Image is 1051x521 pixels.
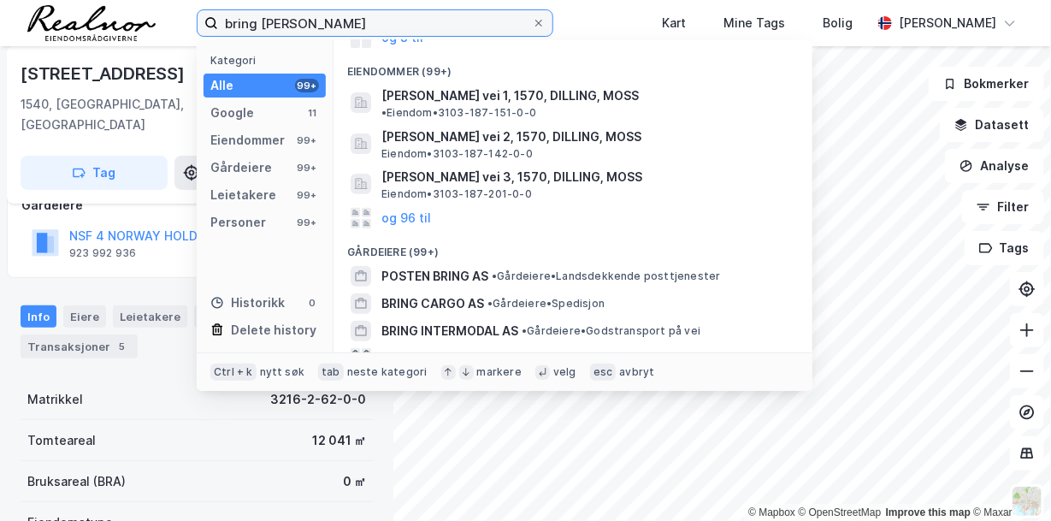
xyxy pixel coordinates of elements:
[270,389,366,410] div: 3216-2-62-0-0
[381,106,387,119] span: •
[295,161,319,175] div: 99+
[553,365,576,379] div: velg
[381,321,518,341] span: BRING INTERMODAL AS
[381,293,484,314] span: BRING CARGO AS
[381,147,533,161] span: Eiendom • 3103-187-142-0-0
[194,305,258,328] div: Datasett
[929,67,1044,101] button: Bokmerker
[69,246,136,260] div: 923 992 936
[965,439,1051,521] iframe: Chat Widget
[381,167,792,187] span: [PERSON_NAME] vei 3, 1570, DILLING, MOSS
[940,108,1044,142] button: Datasett
[21,305,56,328] div: Info
[347,365,428,379] div: neste kategori
[231,320,316,340] div: Delete history
[210,157,272,178] div: Gårdeiere
[305,106,319,120] div: 11
[965,231,1044,265] button: Tags
[295,133,319,147] div: 99+
[965,439,1051,521] div: Kontrollprogram for chat
[318,364,344,381] div: tab
[334,232,812,263] div: Gårdeiere (99+)
[63,305,106,328] div: Eiere
[305,296,319,310] div: 0
[381,187,532,201] span: Eiendom • 3103-187-201-0-0
[210,293,285,313] div: Historikk
[619,365,654,379] div: avbryt
[27,471,126,492] div: Bruksareal (BRA)
[823,13,853,33] div: Bolig
[590,364,617,381] div: esc
[945,149,1044,183] button: Analyse
[295,216,319,229] div: 99+
[886,506,971,518] a: Improve this map
[381,127,792,147] span: [PERSON_NAME] vei 2, 1570, DILLING, MOSS
[21,195,372,216] div: Gårdeiere
[210,130,285,151] div: Eiendommer
[21,60,188,87] div: [STREET_ADDRESS]
[492,269,721,283] span: Gårdeiere • Landsdekkende posttjenester
[723,13,785,33] div: Mine Tags
[210,364,257,381] div: Ctrl + k
[210,54,326,67] div: Kategori
[381,208,431,228] button: og 96 til
[21,94,300,135] div: 1540, [GEOGRAPHIC_DATA], [GEOGRAPHIC_DATA]
[113,305,187,328] div: Leietakere
[748,506,795,518] a: Mapbox
[334,51,812,82] div: Eiendommer (99+)
[21,156,168,190] button: Tag
[27,389,83,410] div: Matrikkel
[487,297,493,310] span: •
[343,471,366,492] div: 0 ㎡
[799,506,882,518] a: OpenStreetMap
[21,335,138,358] div: Transaksjoner
[218,10,532,36] input: Søk på adresse, matrikkel, gårdeiere, leietakere eller personer
[381,86,639,106] span: [PERSON_NAME] vei 1, 1570, DILLING, MOSS
[210,185,276,205] div: Leietakere
[210,212,266,233] div: Personer
[312,430,366,451] div: 12 041 ㎡
[27,5,156,41] img: realnor-logo.934646d98de889bb5806.png
[381,266,488,287] span: POSTEN BRING AS
[260,365,305,379] div: nytt søk
[477,365,522,379] div: markere
[210,75,233,96] div: Alle
[487,297,605,311] span: Gårdeiere • Spedisjon
[295,79,319,92] div: 99+
[27,430,96,451] div: Tomteareal
[381,106,536,120] span: Eiendom • 3103-187-151-0-0
[492,269,497,282] span: •
[114,338,131,355] div: 5
[899,13,996,33] div: [PERSON_NAME]
[381,348,431,369] button: og 96 til
[295,188,319,202] div: 99+
[962,190,1044,224] button: Filter
[662,13,686,33] div: Kart
[522,324,527,337] span: •
[522,324,700,338] span: Gårdeiere • Godstransport på vei
[210,103,254,123] div: Google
